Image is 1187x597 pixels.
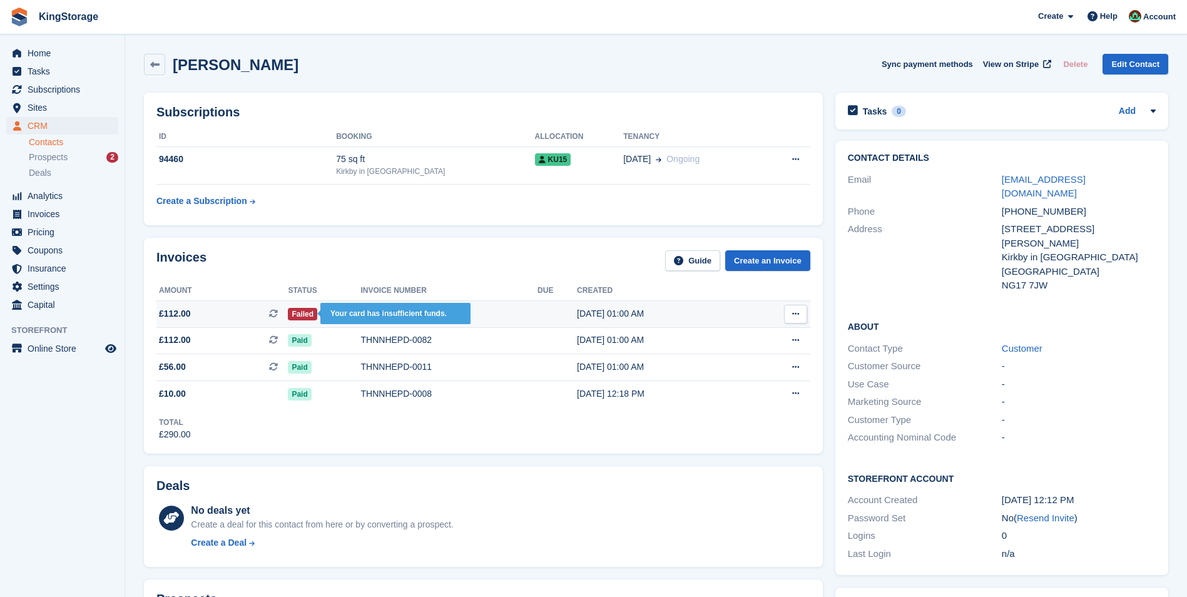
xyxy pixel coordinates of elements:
div: n/a [1002,547,1156,561]
a: menu [6,278,118,295]
div: THNNHEPD-0163 [361,307,538,320]
span: £56.00 [159,360,186,374]
th: Created [577,281,745,301]
th: Invoice number [361,281,538,301]
div: £290.00 [159,428,191,441]
span: Subscriptions [28,81,103,98]
th: Amount [156,281,288,301]
div: [GEOGRAPHIC_DATA] [1002,265,1156,279]
div: 75 sq ft [336,153,534,166]
a: menu [6,99,118,116]
span: Deals [29,167,51,179]
span: ( ) [1014,513,1077,523]
a: menu [6,205,118,223]
div: Use Case [848,377,1002,392]
div: THNNHEPD-0008 [361,387,538,401]
a: menu [6,260,118,277]
span: Ongoing [666,154,700,164]
a: Customer [1002,343,1042,354]
span: Online Store [28,340,103,357]
th: Due [537,281,577,301]
h2: Invoices [156,250,206,271]
div: Accounting Nominal Code [848,431,1002,445]
span: Create [1038,10,1063,23]
a: menu [6,340,118,357]
span: Sites [28,99,103,116]
div: [STREET_ADDRESS][PERSON_NAME] [1002,222,1156,250]
div: [PHONE_NUMBER] [1002,205,1156,219]
a: menu [6,63,118,80]
a: View on Stripe [978,54,1054,74]
div: Customer Type [848,413,1002,427]
span: £112.00 [159,307,191,320]
a: Create an Invoice [725,250,810,271]
th: Allocation [535,127,624,147]
span: Paid [288,334,311,347]
a: menu [6,296,118,314]
button: Sync payment methods [882,54,973,74]
div: Customer Source [848,359,1002,374]
span: Help [1100,10,1118,23]
span: CRM [28,117,103,135]
a: menu [6,117,118,135]
a: Create a Subscription [156,190,255,213]
a: Prospects 2 [29,151,118,164]
div: - [1002,413,1156,427]
img: stora-icon-8386f47178a22dfd0bd8f6a31ec36ba5ce8667c1dd55bd0f319d3a0aa187defe.svg [10,8,29,26]
div: Create a deal for this contact from here or by converting a prospect. [191,518,453,531]
div: NG17 7JW [1002,278,1156,293]
div: Last Login [848,547,1002,561]
th: Booking [336,127,534,147]
span: Invoices [28,205,103,223]
div: Marketing Source [848,395,1002,409]
button: Delete [1058,54,1093,74]
span: Pricing [28,223,103,241]
div: [DATE] 01:00 AM [577,307,745,320]
h2: Storefront Account [848,472,1156,484]
div: Logins [848,529,1002,543]
span: Storefront [11,324,125,337]
span: Paid [288,388,311,401]
div: [DATE] 12:18 PM [577,387,745,401]
h2: Contact Details [848,153,1156,163]
div: Account Created [848,493,1002,508]
span: Coupons [28,242,103,259]
span: [DATE] [623,153,651,166]
a: Edit Contact [1103,54,1168,74]
div: Total [159,417,191,428]
a: KingStorage [34,6,103,27]
div: - [1002,359,1156,374]
a: [EMAIL_ADDRESS][DOMAIN_NAME] [1002,174,1086,199]
h2: Tasks [863,106,887,117]
div: Phone [848,205,1002,219]
a: Deals [29,166,118,180]
span: Paid [288,361,311,374]
div: Kirkby in [GEOGRAPHIC_DATA] [1002,250,1156,265]
a: Resend Invite [1017,513,1074,523]
a: Create a Deal [191,536,453,549]
h2: About [848,320,1156,332]
div: [DATE] 01:00 AM [577,334,745,347]
div: [DATE] 12:12 PM [1002,493,1156,508]
h2: [PERSON_NAME] [173,56,298,73]
span: Home [28,44,103,62]
a: menu [6,81,118,98]
th: ID [156,127,336,147]
a: Add [1119,105,1136,119]
div: Address [848,222,1002,293]
div: - [1002,395,1156,409]
th: Tenancy [623,127,762,147]
span: View on Stripe [983,58,1039,71]
span: £112.00 [159,334,191,347]
a: Contacts [29,136,118,148]
div: THNNHEPD-0011 [361,360,538,374]
div: 94460 [156,153,336,166]
img: John King [1129,10,1141,23]
span: Tasks [28,63,103,80]
div: 2 [106,152,118,163]
th: Status [288,281,360,301]
span: Capital [28,296,103,314]
div: No deals yet [191,503,453,518]
span: Settings [28,278,103,295]
span: KU15 [535,153,571,166]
